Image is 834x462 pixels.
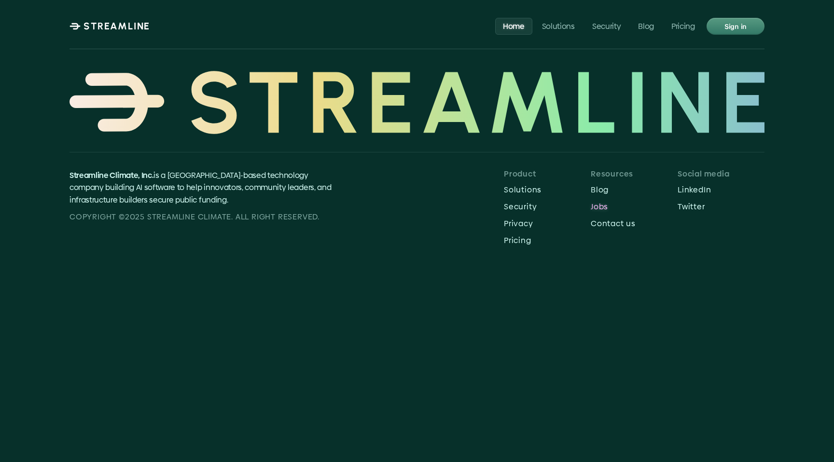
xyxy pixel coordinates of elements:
p: Jobs [591,202,678,211]
p: Resources [591,169,678,178]
p: Blog [591,185,678,194]
p: Pricing [504,236,591,245]
p: Home [503,21,525,30]
a: Contact us [591,216,678,231]
p: Blog [639,21,654,30]
a: STREAMLINE [69,20,150,32]
a: Pricing [504,233,591,248]
a: Security [584,17,628,34]
p: Twitter [678,202,764,211]
p: LinkedIn [678,185,764,194]
p: Sign in [724,20,747,32]
p: Product [504,169,591,178]
a: Privacy [504,216,591,231]
a: Home [495,17,532,34]
p: Security [592,21,621,30]
a: Sign in [707,18,764,35]
a: LinkedIn [678,182,764,197]
p: STREAMLINE [83,20,150,32]
p: Copyright ©2025 Streamline CLIMATE. all right reserved. [69,211,342,223]
p: Pricing [671,21,695,30]
p: Contact us [591,219,678,228]
p: Solutions [542,21,575,30]
p: Solutions [504,185,591,194]
a: Jobs [591,199,678,214]
p: Security [504,202,591,211]
p: is a [GEOGRAPHIC_DATA]-based technology company building AI software to help innovators, communit... [69,169,342,206]
p: Privacy [504,219,591,228]
a: Security [504,199,591,214]
a: Blog [591,182,678,197]
a: Twitter [678,199,764,214]
a: Blog [631,17,662,34]
span: Streamline Climate, Inc. [69,170,153,181]
a: Pricing [664,17,703,34]
p: Social media [678,169,764,178]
